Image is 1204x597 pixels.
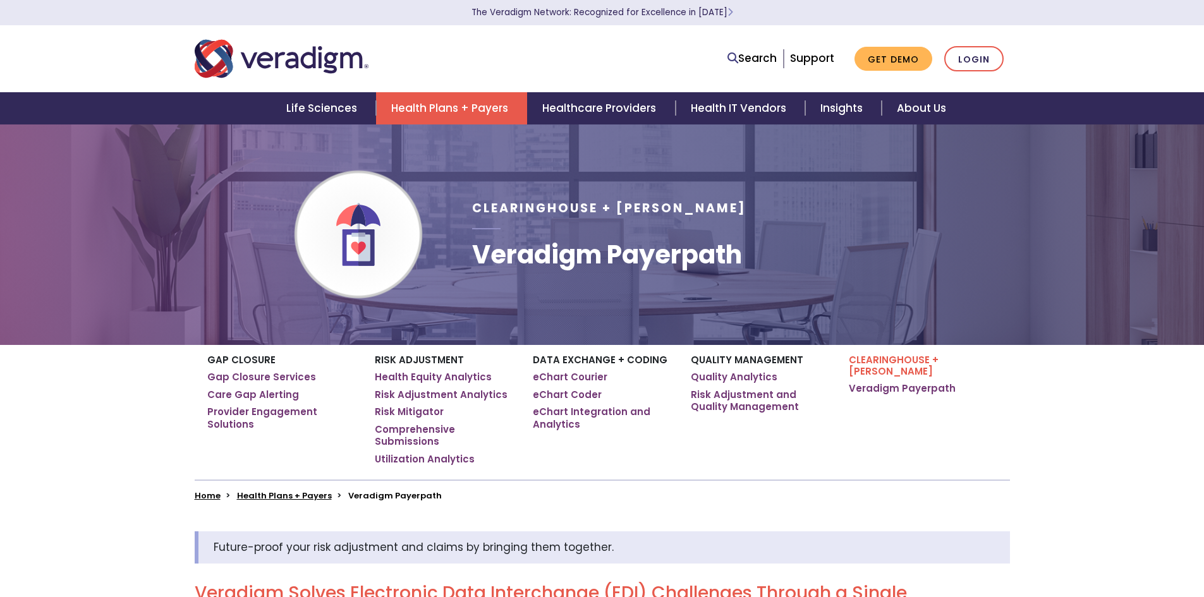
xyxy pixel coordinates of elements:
[944,46,1004,72] a: Login
[676,92,805,124] a: Health IT Vendors
[849,382,956,395] a: Veradigm Payerpath
[195,38,368,80] img: Veradigm logo
[195,490,221,502] a: Home
[882,92,961,124] a: About Us
[207,389,299,401] a: Care Gap Alerting
[375,423,514,448] a: Comprehensive Submissions
[375,371,492,383] a: Health Equity Analytics
[533,389,602,401] a: eChart Coder
[533,406,672,430] a: eChart Integration and Analytics
[375,453,475,466] a: Utilization Analytics
[727,50,777,67] a: Search
[375,406,444,418] a: Risk Mitigator
[790,51,834,66] a: Support
[691,389,830,413] a: Risk Adjustment and Quality Management
[214,540,614,555] span: Future-proof your risk adjustment and claims by bringing them together.
[472,239,746,270] h1: Veradigm Payerpath
[527,92,675,124] a: Healthcare Providers
[375,389,508,401] a: Risk Adjustment Analytics
[207,371,316,383] a: Gap Closure Services
[472,200,746,217] span: Clearinghouse + [PERSON_NAME]
[533,371,607,383] a: eChart Courier
[376,92,527,124] a: Health Plans + Payers
[237,490,332,502] a: Health Plans + Payers
[727,6,733,18] span: Learn More
[805,92,882,124] a: Insights
[471,6,733,18] a: The Veradigm Network: Recognized for Excellence in [DATE]Learn More
[207,406,356,430] a: Provider Engagement Solutions
[691,371,777,383] a: Quality Analytics
[271,92,376,124] a: Life Sciences
[854,47,932,71] a: Get Demo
